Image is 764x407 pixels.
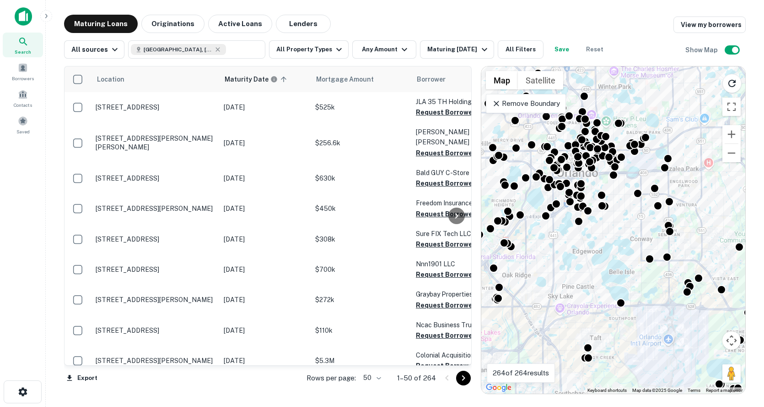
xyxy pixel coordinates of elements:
button: Request Borrower Info [416,269,490,280]
span: Mortgage Amount [316,74,386,85]
h6: Maturity Date [225,74,269,84]
p: $525k [315,102,407,112]
p: [STREET_ADDRESS] [96,235,215,243]
button: Any Amount [352,40,416,59]
p: [STREET_ADDRESS][PERSON_NAME] [96,296,215,304]
p: Rows per page: [307,373,356,384]
p: [PERSON_NAME] [PERSON_NAME] [416,127,507,147]
button: Request Borrower Info [416,330,490,341]
button: Go to next page [456,371,471,385]
div: Maturing [DATE] [427,44,490,55]
p: [STREET_ADDRESS] [96,103,215,111]
p: [DATE] [224,203,306,214]
p: [DATE] [224,325,306,335]
button: Zoom out [722,144,741,162]
button: All Property Types [269,40,349,59]
p: Colonial Acquisitions INC [416,350,507,360]
span: Map data ©2025 Google [632,388,682,393]
p: Ncac Business Trust [416,320,507,330]
p: $700k [315,264,407,275]
span: Borrower [417,74,446,85]
p: [DATE] [224,234,306,244]
p: [DATE] [224,264,306,275]
p: Sure FIX Tech LLC [416,229,507,239]
p: $630k [315,173,407,183]
span: Borrowers [12,75,34,82]
p: Remove Boundary [492,98,560,109]
button: Request Borrower Info [416,148,490,159]
th: Location [91,66,219,92]
div: 0 0 [481,66,745,394]
span: Maturity dates displayed may be estimated. Please contact the lender for the most accurate maturi... [225,74,290,84]
a: Open this area in Google Maps (opens a new window) [484,382,514,394]
div: Maturity dates displayed may be estimated. Please contact the lender for the most accurate maturi... [225,74,278,84]
p: Nnn1901 LLC [416,259,507,269]
button: Show street map [486,71,518,89]
p: $5.3M [315,356,407,366]
a: Contacts [3,86,43,110]
p: [DATE] [224,102,306,112]
p: [DATE] [224,295,306,305]
a: Borrowers [3,59,43,84]
p: [DATE] [224,138,306,148]
button: Map camera controls [722,331,741,350]
a: Terms (opens in new tab) [688,388,700,393]
a: Report a map error [706,388,742,393]
p: $308k [315,234,407,244]
span: Location [97,74,136,85]
span: Contacts [14,101,32,109]
button: Request Borrower Info [416,107,490,118]
p: $110k [315,325,407,335]
button: Request Borrower Info [416,360,490,371]
img: Google [484,382,514,394]
p: Graybay Properties LLC [416,289,507,299]
p: Freedom Insurance INC [416,198,507,208]
button: Active Loans [208,15,272,33]
a: Saved [3,112,43,137]
span: Search [15,48,31,55]
p: [DATE] [224,356,306,366]
p: [STREET_ADDRESS] [96,174,215,182]
h6: Show Map [685,45,719,55]
button: Maturing [DATE] [420,40,494,59]
button: Zoom in [722,125,741,143]
button: Reload search area [722,74,742,93]
div: All sources [71,44,120,55]
button: Keyboard shortcuts [587,387,627,394]
p: [STREET_ADDRESS] [96,265,215,274]
button: Reset [580,40,609,59]
button: Request Borrower Info [416,239,490,250]
p: $272k [315,295,407,305]
p: [STREET_ADDRESS] [96,326,215,335]
th: Maturity dates displayed may be estimated. Please contact the lender for the most accurate maturi... [219,66,311,92]
button: Save your search to get updates of matches that match your search criteria. [547,40,576,59]
p: [STREET_ADDRESS][PERSON_NAME] [96,204,215,213]
p: Bald GUY C-store INC [416,168,507,178]
p: JLA 35 TH Holdings LLC [416,97,507,107]
button: Toggle fullscreen view [722,98,741,116]
button: Maturing Loans [64,15,138,33]
p: 264 of 264 results [493,368,549,379]
span: [GEOGRAPHIC_DATA], [GEOGRAPHIC_DATA], [GEOGRAPHIC_DATA] [144,45,212,54]
span: Saved [16,128,30,135]
a: View my borrowers [673,16,746,33]
button: Export [64,371,100,385]
p: [DATE] [224,173,306,183]
p: 1–50 of 264 [397,373,436,384]
iframe: Chat Widget [718,334,764,378]
th: Borrower [411,66,512,92]
button: Request Borrower Info [416,209,490,220]
p: [STREET_ADDRESS][PERSON_NAME] [96,357,215,365]
button: All Filters [498,40,543,59]
th: Mortgage Amount [311,66,411,92]
p: $256.6k [315,138,407,148]
a: Search [3,33,43,57]
img: capitalize-icon.png [15,7,32,26]
p: $450k [315,203,407,214]
button: Lenders [276,15,331,33]
button: Show satellite imagery [518,71,563,89]
div: 50 [360,371,382,385]
button: All sources [64,40,124,59]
